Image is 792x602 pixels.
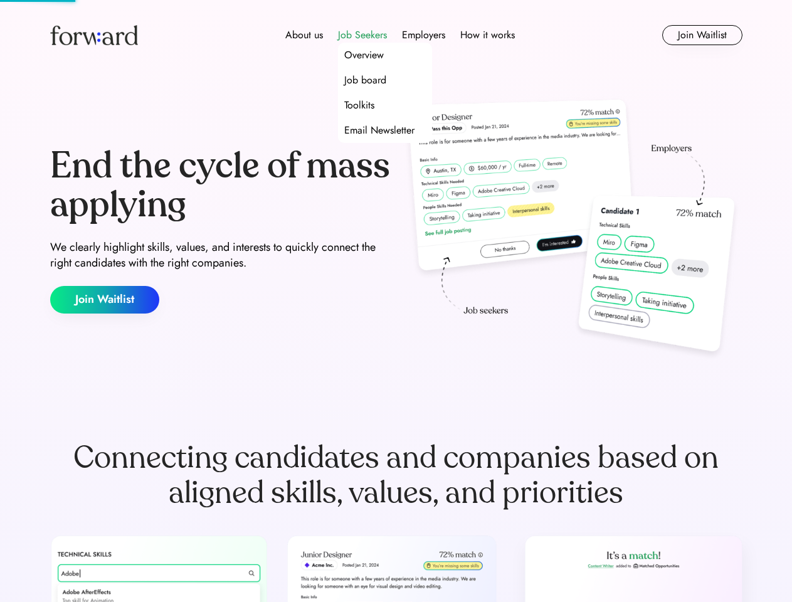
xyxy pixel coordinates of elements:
[344,98,374,113] div: Toolkits
[402,28,445,43] div: Employers
[50,25,138,45] img: Forward logo
[338,28,387,43] div: Job Seekers
[50,286,159,314] button: Join Waitlist
[50,240,391,271] div: We clearly highlight skills, values, and interests to quickly connect the right candidates with t...
[344,48,384,63] div: Overview
[344,73,386,88] div: Job board
[344,123,414,138] div: Email Newsletter
[460,28,515,43] div: How it works
[662,25,742,45] button: Join Waitlist
[285,28,323,43] div: About us
[50,147,391,224] div: End the cycle of mass applying
[50,440,742,510] div: Connecting candidates and companies based on aligned skills, values, and priorities
[401,95,742,365] img: hero-image.png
